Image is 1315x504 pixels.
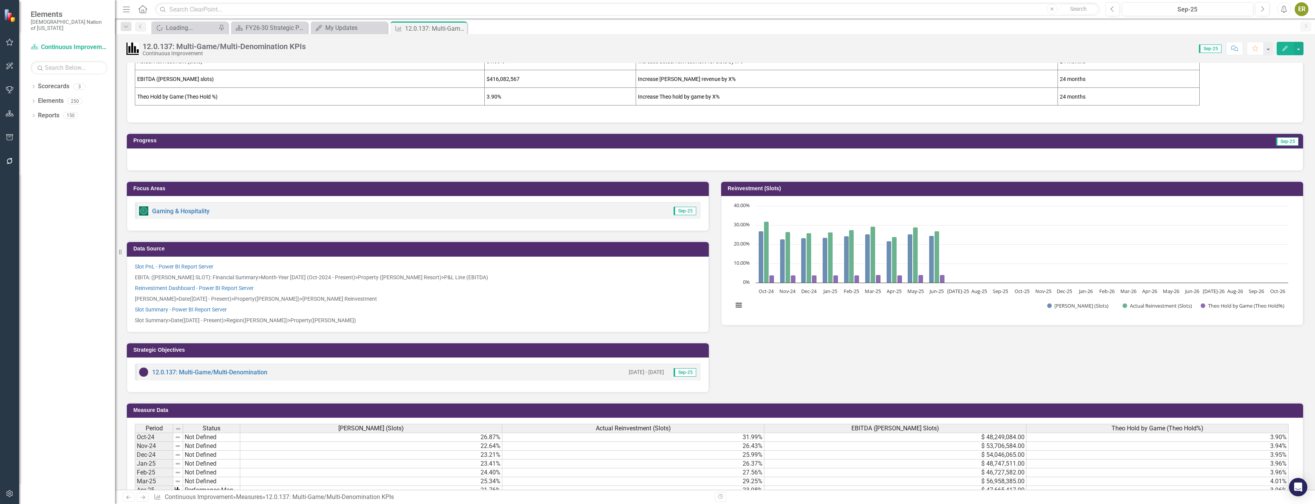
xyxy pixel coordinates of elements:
td: Dec-24 [135,451,173,460]
g: Actual Reinvestment (Slots) , bar series 2 of 3 with 25 bars. [764,206,1278,283]
a: My Updates [313,23,385,33]
button: Show Theo Reinvestment (Slots) [1047,302,1114,309]
span: Sep-25 [1276,137,1299,146]
td: 26.37% [502,460,764,468]
p: EBITA: ([PERSON_NAME] SLOT): Financial Summary>Month-Year [DATE] (Oct-2024 - Present)>Property ([... [135,272,701,283]
td: 3.96% [1026,468,1289,477]
text: Feb-25 [844,288,859,295]
a: Slot PnL - Power BI Report Server [135,264,213,270]
img: ClearPoint Strategy [4,9,17,22]
td: 23.98% [502,486,764,495]
span: Search [1070,6,1087,12]
path: Jan-25, 23.41. Theo Reinvestment (Slots) . [823,238,828,283]
path: Dec-24, 23.21. Theo Reinvestment (Slots) . [801,238,806,283]
span: [PERSON_NAME] (Slots) [338,425,404,432]
td: Not Defined [183,477,240,486]
text: 20.00% [734,240,750,247]
span: Status [203,425,220,432]
td: 3.96% [1026,486,1289,495]
path: Oct-24, 31.99. Actual Reinvestment (Slots) . [764,222,769,283]
span: EBITDA ([PERSON_NAME] Slots) [851,425,939,432]
path: Feb-25, 24.4. Theo Reinvestment (Slots) . [844,236,849,283]
text: 10.00% [734,259,750,266]
path: Nov-24, 22.64. Theo Reinvestment (Slots) . [780,239,785,283]
div: 12.0.137: Multi-Game/Multi-Denomination KPIs [143,42,306,51]
h3: Progress [133,138,715,143]
path: Dec-24, 3.95. Theo Hold by Game (Theo Hold%) . [812,275,817,283]
img: Performance Management [126,43,139,55]
a: Measures [236,493,262,501]
a: Loading... [153,23,216,33]
td: 26.87% [240,433,502,442]
text: May-25 [907,288,924,295]
text: Apr-26 [1142,288,1157,295]
td: $ 48,249,084.00 [764,433,1026,442]
td: Theo Hold by Game (Theo Hold %) [135,88,485,105]
text: Nov-25 [1035,288,1051,295]
h3: Data Source [133,246,705,252]
button: Show Actual Reinvestment (Slots) [1123,302,1192,309]
td: $ 46,727,582.00 [764,468,1026,477]
img: 8DAGhfEEPCf229AAAAAElFTkSuQmCC [175,452,181,458]
span: Elements [31,10,107,19]
a: Elements [38,97,64,105]
text: 30.00% [734,221,750,228]
text: Sep-25 [993,288,1008,295]
input: Search Below... [31,61,107,74]
path: Nov-24, 3.94. Theo Hold by Game (Theo Hold%) . [791,275,796,283]
span: Sep-25 [674,207,696,215]
div: FY26-30 Strategic Plan [246,23,306,33]
td: Mar-25 [135,477,173,486]
path: Apr-25, 21.76. Theo Reinvestment (Slots) . [887,241,892,283]
td: $ 54,046,065.00 [764,451,1026,460]
a: Slot Summary - Power BI Report Server [135,306,227,313]
text: Dec-25 [1057,288,1072,295]
input: Search ClearPoint... [155,3,1100,16]
a: Gaming & Hospitality [152,208,210,215]
td: 3.96% [1026,460,1289,468]
g: Theo Reinvestment (Slots) , bar series 1 of 3 with 25 bars. [759,206,1278,283]
path: May-25, 25.21. Theo Reinvestment (Slots) . [908,234,913,283]
div: My Updates [325,23,385,33]
td: 3.94% [1026,442,1289,451]
td: $ 47,665,417.00 [764,486,1026,495]
td: EBITDA ([PERSON_NAME] slots) [135,70,485,88]
td: 3.90% [484,88,636,105]
td: Not Defined [183,460,240,468]
h3: Reinvestment (Slots) [728,186,1299,191]
a: 12.0.137: Multi-Game/Multi-Denomination [152,369,267,376]
path: Apr-25, 23.98. Actual Reinvestment (Slots) . [892,237,897,283]
td: 24.40% [240,468,502,477]
text: Jan-26 [1078,288,1093,295]
td: $ 53,706,584.00 [764,442,1026,451]
div: ER [1295,2,1308,16]
small: [DEMOGRAPHIC_DATA] Nation of [US_STATE] [31,19,107,31]
div: 150 [63,112,78,119]
img: 8DAGhfEEPCf229AAAAAElFTkSuQmCC [175,461,181,467]
td: 23.41% [240,460,502,468]
button: Sep-25 [1122,2,1253,16]
path: Jun-25, 4.03. Theo Hold by Game (Theo Hold%) . [940,275,945,283]
text: Oct-24 [759,288,774,295]
td: 25.99% [502,451,764,460]
a: Scorecards [38,82,69,91]
text: 0% [743,278,750,285]
td: Oct-24 [135,433,173,442]
path: May-25, 4.01. Theo Hold by Game (Theo Hold%) . [918,275,923,283]
path: Mar-25, 29.25. Actual Reinvestment (Slots) . [871,227,876,283]
button: Show Theo Hold by Game (Theo Hold%) [1201,302,1285,309]
text: Oct-26 [1270,288,1285,295]
svg: Interactive chart [729,202,1292,317]
div: Open Intercom Messenger [1289,478,1307,496]
td: 25.34% [240,477,502,486]
img: 8DAGhfEEPCf229AAAAAElFTkSuQmCC [175,469,181,476]
div: » » [154,493,709,502]
text: Dec-24 [801,288,817,295]
div: Continuous Improvement [143,51,306,56]
td: Feb-25 [135,468,173,477]
text: Jun-26 [1184,288,1199,295]
div: 12.0.137: Multi-Game/Multi-Denomination KPIs [266,493,394,501]
td: $416,082,567 [484,70,636,88]
td: 4.01% [1026,477,1289,486]
span: Theo Hold by Game (Theo Hold%) [1112,425,1204,432]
